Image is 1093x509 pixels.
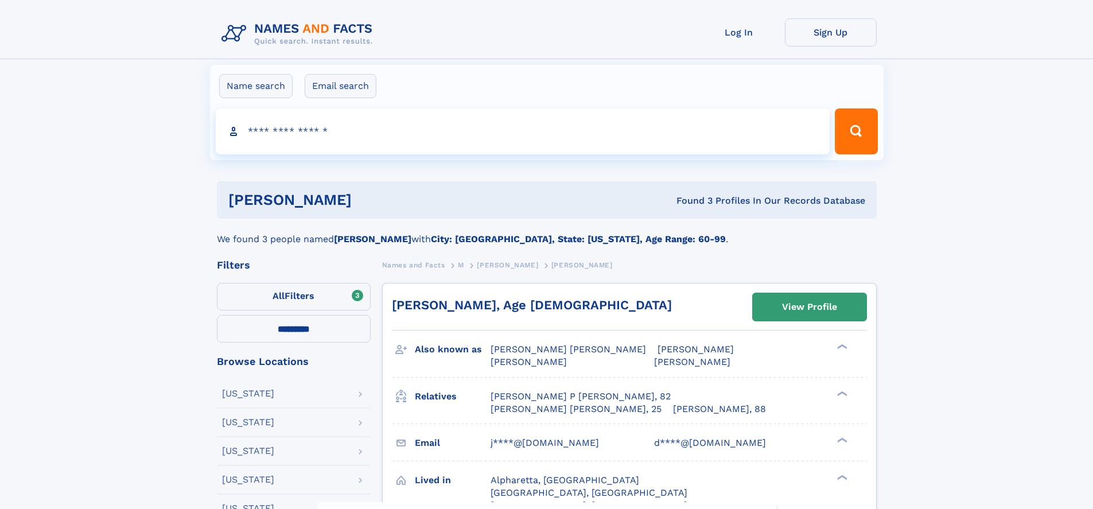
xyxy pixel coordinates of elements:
[305,74,376,98] label: Email search
[222,418,274,427] div: [US_STATE]
[415,340,491,359] h3: Also known as
[477,261,538,269] span: [PERSON_NAME]
[219,74,293,98] label: Name search
[415,471,491,490] h3: Lived in
[217,356,371,367] div: Browse Locations
[415,433,491,453] h3: Email
[273,290,285,301] span: All
[785,18,877,46] a: Sign Up
[514,195,865,207] div: Found 3 Profiles In Our Records Database
[222,389,274,398] div: [US_STATE]
[458,261,464,269] span: M
[382,258,445,272] a: Names and Facts
[654,356,730,367] span: [PERSON_NAME]
[673,403,766,415] a: [PERSON_NAME], 88
[693,18,785,46] a: Log In
[228,193,514,207] h1: [PERSON_NAME]
[834,473,848,481] div: ❯
[217,283,371,310] label: Filters
[392,298,672,312] a: [PERSON_NAME], Age [DEMOGRAPHIC_DATA]
[491,487,687,498] span: [GEOGRAPHIC_DATA], [GEOGRAPHIC_DATA]
[491,475,639,485] span: Alpharetta, [GEOGRAPHIC_DATA]
[222,446,274,456] div: [US_STATE]
[216,108,830,154] input: search input
[477,258,538,272] a: [PERSON_NAME]
[217,18,382,49] img: Logo Names and Facts
[415,387,491,406] h3: Relatives
[551,261,613,269] span: [PERSON_NAME]
[334,234,411,244] b: [PERSON_NAME]
[217,219,877,246] div: We found 3 people named with .
[491,403,662,415] a: [PERSON_NAME] [PERSON_NAME], 25
[431,234,726,244] b: City: [GEOGRAPHIC_DATA], State: [US_STATE], Age Range: 60-99
[217,260,371,270] div: Filters
[658,344,734,355] span: [PERSON_NAME]
[753,293,866,321] a: View Profile
[491,390,671,403] a: [PERSON_NAME] P [PERSON_NAME], 82
[834,436,848,444] div: ❯
[834,343,848,351] div: ❯
[458,258,464,272] a: M
[491,344,646,355] span: [PERSON_NAME] [PERSON_NAME]
[834,390,848,397] div: ❯
[491,356,567,367] span: [PERSON_NAME]
[835,108,877,154] button: Search Button
[782,294,837,320] div: View Profile
[222,475,274,484] div: [US_STATE]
